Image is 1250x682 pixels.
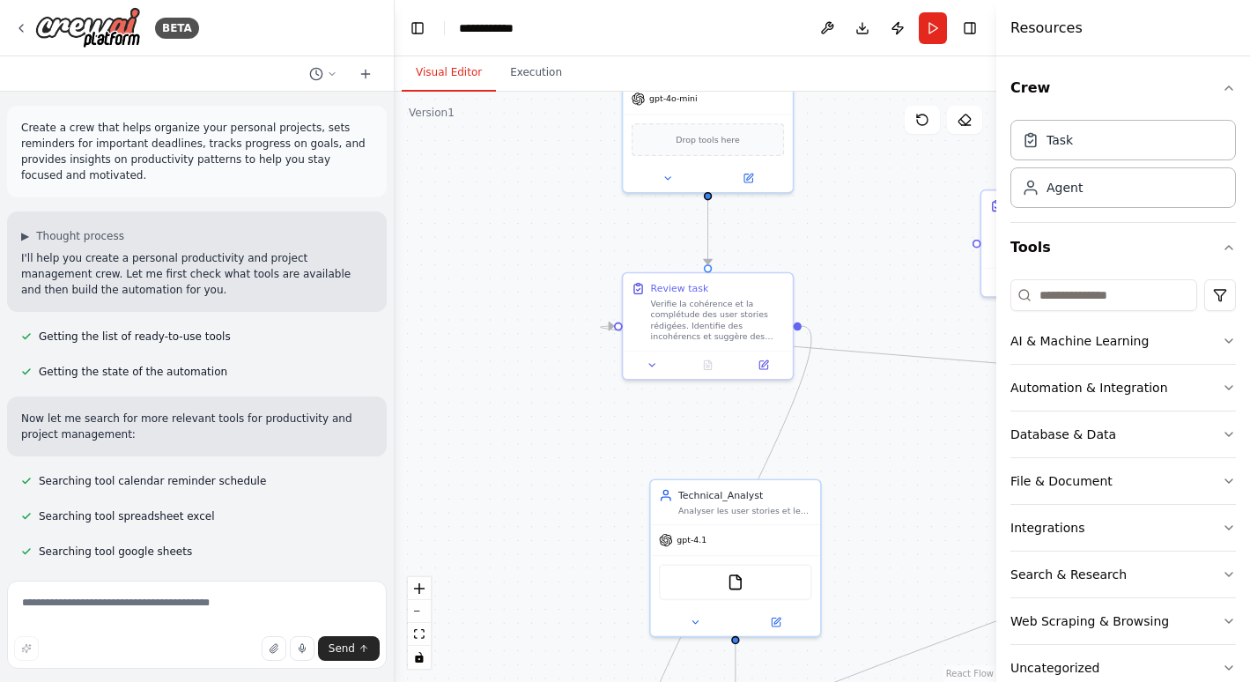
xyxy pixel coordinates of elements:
button: fit view [408,623,431,646]
div: Integrations [1010,519,1084,537]
div: BETA [155,18,199,39]
span: Searching tool calendar reminder schedule [39,474,266,488]
button: Integrations [1010,505,1236,551]
div: Review task [651,282,709,296]
button: AI & Machine Learning [1010,318,1236,364]
button: Web Scraping & Browsing [1010,598,1236,644]
span: Getting the state of the automation [39,365,227,379]
button: ▶Thought process [21,229,124,243]
button: Automation & Integration [1010,365,1236,411]
div: Analyser les user stories et les traduires en tache techniques pour les développeurs. Tu dois éga... [678,505,812,516]
button: Database & Data [1010,411,1236,457]
div: Automation & Integration [1010,379,1168,397]
button: Send [318,636,380,661]
button: Click to speak your automation idea [290,636,314,661]
span: gpt-4.1 [677,535,706,546]
button: Open in side panel [740,357,788,374]
div: Web Scraping & Browsing [1010,612,1169,630]
button: Crew [1010,63,1236,113]
button: Open in side panel [709,170,787,187]
p: Now let me search for more relevant tools for productivity and project management: [21,411,373,442]
button: Switch to previous chat [302,63,344,85]
h4: Resources [1010,18,1083,39]
img: Logo [35,7,141,48]
div: React Flow controls [408,577,431,669]
button: Execution [496,55,576,92]
div: Search & Research [1010,566,1127,583]
button: Visual Editor [402,55,496,92]
button: File & Document [1010,458,1236,504]
div: Crew [1010,113,1236,222]
button: Hide left sidebar [405,16,430,41]
button: No output available [678,357,736,374]
button: zoom in [408,577,431,600]
button: zoom out [408,600,431,623]
div: Task [1047,131,1073,149]
div: Review taskVerifie la cohérence et la complétude des user stories rédigées. Identifie des incohér... [622,272,795,381]
button: Start a new chat [351,63,380,85]
button: Hide right sidebar [958,16,982,41]
button: Tools [1010,223,1236,272]
div: File & Document [1010,472,1113,490]
div: Uncategorized [1010,659,1099,677]
span: Send [329,641,355,656]
button: Improve this prompt [14,636,39,661]
g: Edge from 15fa55ad-89b5-4c5c-8843-e4cd52ec6a74 to 126d583f-21d3-42ae-9823-597149d8daac [701,200,715,264]
div: Technical_AnalystAnalyser les user stories et les traduires en tache techniques pour les développ... [649,478,822,637]
nav: breadcrumb [459,19,514,37]
div: Database & Data [1010,426,1116,443]
span: gpt-4o-mini [649,93,698,105]
div: Agent [1047,179,1083,196]
span: Searching tool google sheets [39,545,192,559]
img: FileReadTool [727,574,743,590]
span: Getting the list of ready-to-use tools [39,330,231,344]
button: toggle interactivity [408,646,431,669]
span: Searching tool spreadsheet excel [39,509,215,523]
p: Create a crew that helps organize your personal projects, sets reminders for important deadlines,... [21,120,373,183]
p: I'll help you create a personal productivity and project management crew. Let me first check what... [21,250,373,298]
div: Version 1 [409,106,455,120]
div: gpt-4o-miniDrop tools here [622,38,795,194]
button: Upload files [262,636,286,661]
a: React Flow attribution [946,669,994,678]
div: AI & Machine Learning [1010,332,1149,350]
span: Thought process [36,229,124,243]
div: Verifie la cohérence et la complétude des user stories rédigées. Identifie des incohérencs et sug... [651,298,785,342]
button: Search & Research [1010,552,1236,597]
button: Open in side panel [736,614,814,631]
span: Drop tools here [676,133,739,147]
span: ▶ [21,229,29,243]
div: Technical_Analyst [678,488,812,502]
